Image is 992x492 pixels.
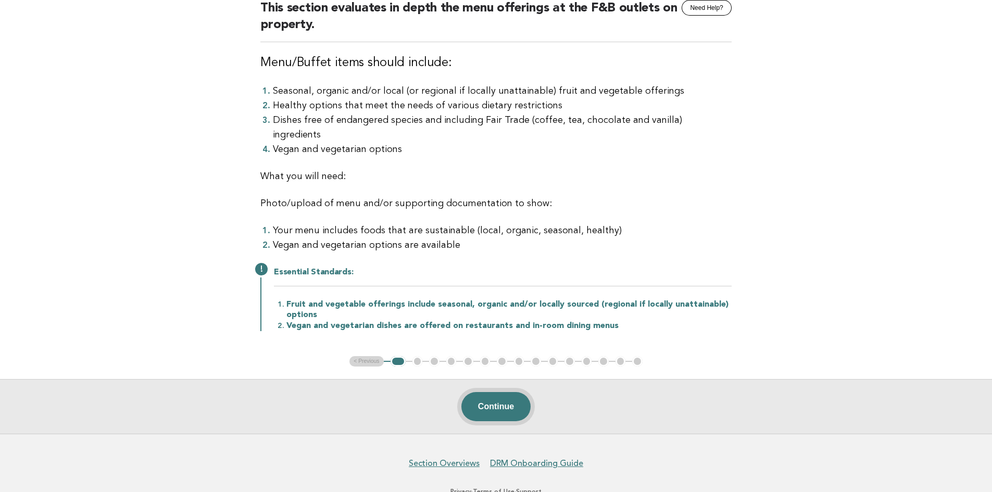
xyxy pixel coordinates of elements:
[273,113,732,142] li: Dishes free of endangered species and including Fair Trade (coffee, tea, chocolate and vanilla) i...
[286,299,732,320] li: Fruit and vegetable offerings include seasonal, organic and/or locally sourced (regional if local...
[260,55,732,71] h3: Menu/Buffet items should include:
[273,223,732,238] li: Your menu includes foods that are sustainable (local, organic, seasonal, healthy)
[409,458,480,469] a: Section Overviews
[461,392,531,421] button: Continue
[260,169,732,184] p: What you will need:
[490,458,583,469] a: DRM Onboarding Guide
[273,238,732,253] li: Vegan and vegetarian options are available
[286,320,732,331] li: Vegan and vegetarian dishes are offered on restaurants and in-room dining menus
[273,84,732,98] li: Seasonal, organic and/or local (or regional if locally unattainable) fruit and vegetable offerings
[273,98,732,113] li: Healthy options that meet the needs of various dietary restrictions
[260,196,732,211] p: Photo/upload of menu and/or supporting documentation to show:
[391,356,406,367] button: 1
[274,267,732,286] h2: Essential Standards:
[273,142,732,157] li: Vegan and vegetarian options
